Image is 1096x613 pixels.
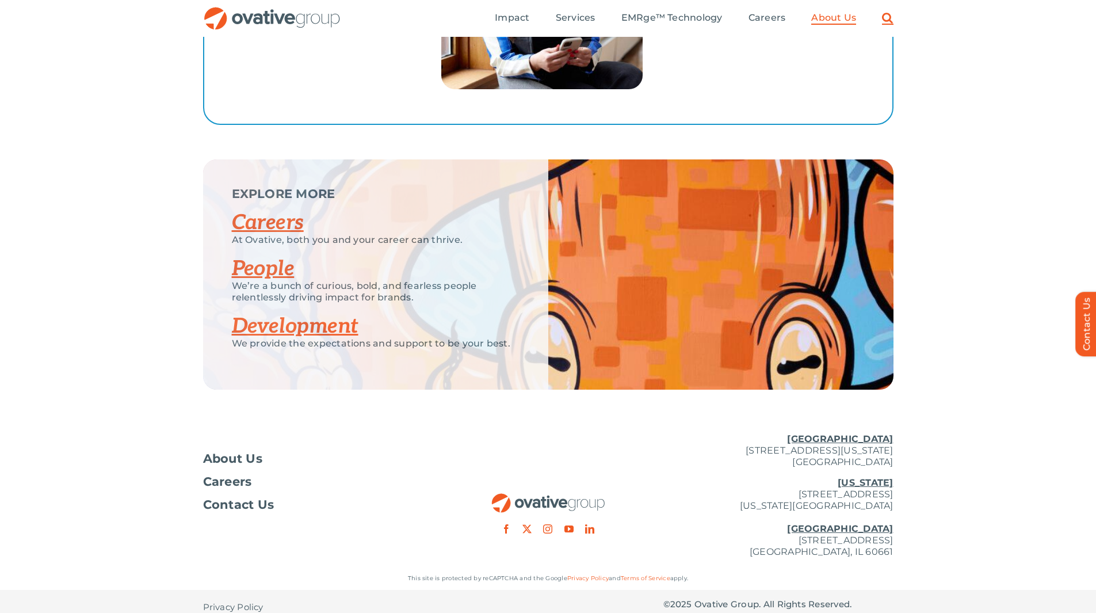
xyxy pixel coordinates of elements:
a: OG_Full_horizontal_RGB [491,492,606,503]
span: Privacy Policy [203,601,264,613]
span: About Us [203,453,263,464]
u: [GEOGRAPHIC_DATA] [787,523,893,534]
a: People [232,256,295,281]
span: Careers [749,12,786,24]
p: We’re a bunch of curious, bold, and fearless people relentlessly driving impact for brands. [232,280,520,303]
a: Development [232,314,358,339]
a: youtube [564,524,574,534]
p: We provide the expectations and support to be your best. [232,338,520,349]
p: [STREET_ADDRESS][US_STATE] [GEOGRAPHIC_DATA] [663,433,893,468]
u: [GEOGRAPHIC_DATA] [787,433,893,444]
a: EMRge™ Technology [621,12,723,25]
a: Services [556,12,595,25]
nav: Footer Menu [203,453,433,511]
a: OG_Full_horizontal_RGB [203,6,341,17]
span: Contact Us [203,499,274,511]
a: instagram [543,524,552,534]
a: About Us [203,453,433,464]
a: Careers [232,210,304,235]
a: twitter [522,524,532,534]
a: Contact Us [203,499,433,511]
a: Careers [749,12,786,25]
span: About Us [811,12,856,24]
a: Terms of Service [621,574,670,582]
a: Careers [203,476,433,488]
p: © Ovative Group. All Rights Reserved. [663,599,893,610]
a: Search [882,12,893,25]
p: This site is protected by reCAPTCHA and the Google and apply. [203,573,893,584]
p: EXPLORE MORE [232,188,520,200]
span: Impact [495,12,529,24]
p: At Ovative, both you and your career can thrive. [232,234,520,246]
p: [STREET_ADDRESS] [US_STATE][GEOGRAPHIC_DATA] [STREET_ADDRESS] [GEOGRAPHIC_DATA], IL 60661 [663,477,893,558]
a: Impact [495,12,529,25]
span: 2025 [670,599,692,610]
u: [US_STATE] [838,477,893,488]
a: linkedin [585,524,594,534]
a: facebook [502,524,511,534]
span: EMRge™ Technology [621,12,723,24]
a: About Us [811,12,856,25]
a: Privacy Policy [567,574,609,582]
span: Services [556,12,595,24]
span: Careers [203,476,252,488]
